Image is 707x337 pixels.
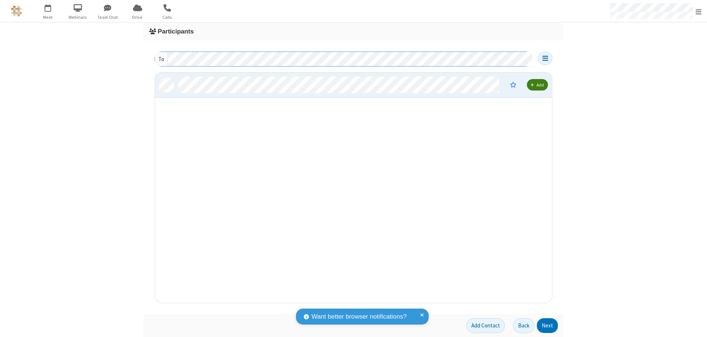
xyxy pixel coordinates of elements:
[64,14,92,21] span: Webinars
[471,322,500,329] span: Add Contact
[505,78,521,91] button: Moderator
[537,318,558,333] button: Next
[537,82,544,88] span: Add
[467,318,505,333] button: Add Contact
[155,72,553,304] div: grid
[34,14,62,21] span: Meet
[689,318,701,332] iframe: Chat
[155,52,168,66] div: To
[11,6,22,17] img: QA Selenium DO NOT DELETE OR CHANGE
[94,14,122,21] span: Team Chat
[527,79,548,91] button: Add
[538,52,552,65] button: Open menu
[149,28,558,35] h3: Participants
[124,14,151,21] span: Drive
[154,14,181,21] span: Calls
[312,312,407,322] span: Want better browser notifications?
[513,318,534,333] button: Back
